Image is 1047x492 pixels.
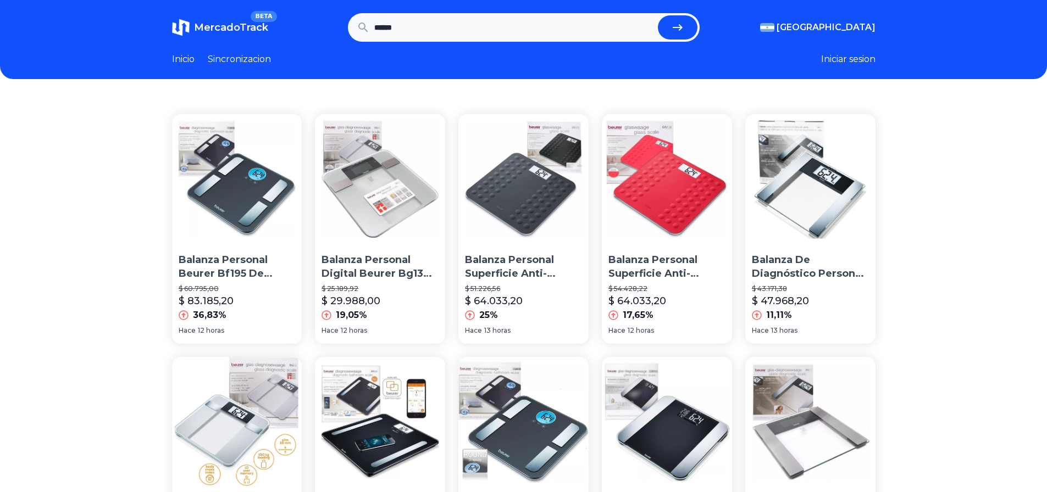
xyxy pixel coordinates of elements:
[465,326,482,335] span: Hace
[745,114,876,244] img: Balanza De Diagnóstico Personal Beurer Bg17 De Vidrio C/lcd
[465,284,582,293] p: $ 51.226,56
[602,114,732,244] img: Balanza Personal Superficie Anti-deslizante Beurer Gs 300
[745,357,876,487] img: Balanza De Diagnóstico Personal Beurer Bg17 De Vidrio C/lcd
[208,53,271,66] a: Sincronizacion
[821,53,876,66] button: Iniciar sesion
[315,114,445,244] img: Balanza Personal Digital Beurer Bg13 Diagnóstico Alta Gama
[777,21,876,34] span: [GEOGRAPHIC_DATA]
[608,293,666,309] p: $ 64.033,20
[458,114,589,344] a: Balanza Personal Superficie Anti-deslizante Beurer Gs 300 Balanza Personal Superficie Anti-desliz...
[172,357,302,487] img: Balanza Personal Digital Beurer Bg13 Diagnóstico Alta Gama
[322,284,439,293] p: $ 25.189,92
[172,19,268,36] a: MercadoTrackBETA
[179,253,296,281] p: Balanza Personal Beurer Bf195 De Diagnostico C/lcd
[465,293,523,309] p: $ 64.033,20
[193,309,226,322] p: 36,83%
[315,114,445,344] a: Balanza Personal Digital Beurer Bg13 Diagnóstico Alta GamaBalanza Personal Digital Beurer Bg13 Di...
[194,21,268,33] span: MercadoTrack
[608,253,725,281] p: Balanza Personal Superficie Anti-deslizante Beurer Gs 300
[315,357,445,487] img: Balanza Digital Personal Beurer Bf600 Bluethoot
[322,253,439,281] p: Balanza Personal Digital Beurer Bg13 Diagnóstico [PERSON_NAME]
[760,23,774,32] img: Argentina
[458,357,589,487] img: Balanza Personal Beurer Bf195 De Diagnostico C/lcd
[608,326,625,335] span: Hace
[172,114,302,344] a: Balanza Personal Beurer Bf195 De Diagnostico C/lcdBalanza Personal Beurer Bf195 De Diagnostico C/...
[602,357,732,487] img: Balanza Digital Beurer Bf-li Edicion Limitada D/diagnositico
[752,326,769,335] span: Hace
[322,293,380,309] p: $ 29.988,00
[179,326,196,335] span: Hace
[172,53,195,66] a: Inicio
[172,114,302,244] img: Balanza Personal Beurer Bf195 De Diagnostico C/lcd
[760,21,876,34] button: [GEOGRAPHIC_DATA]
[628,326,654,335] span: 12 horas
[752,284,869,293] p: $ 43.171,38
[602,114,732,344] a: Balanza Personal Superficie Anti-deslizante Beurer Gs 300Balanza Personal Superficie Anti-desliza...
[179,293,234,309] p: $ 83.185,20
[179,284,296,293] p: $ 60.795,00
[752,253,869,281] p: Balanza De Diagnóstico Personal Beurer Bg17 [PERSON_NAME] C/lcd
[771,326,797,335] span: 13 horas
[745,114,876,344] a: Balanza De Diagnóstico Personal Beurer Bg17 De Vidrio C/lcdBalanza De Diagnóstico Personal Beurer...
[766,309,792,322] p: 11,11%
[484,326,511,335] span: 13 horas
[608,284,725,293] p: $ 54.428,22
[458,114,589,244] img: Balanza Personal Superficie Anti-deslizante Beurer Gs 300
[198,326,224,335] span: 12 horas
[623,309,653,322] p: 17,65%
[341,326,367,335] span: 12 horas
[752,293,809,309] p: $ 47.968,20
[172,19,190,36] img: MercadoTrack
[479,309,498,322] p: 25%
[251,11,276,22] span: BETA
[322,326,339,335] span: Hace
[465,253,582,281] p: Balanza Personal Superficie Anti-deslizante Beurer Gs 300
[336,309,367,322] p: 19,05%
